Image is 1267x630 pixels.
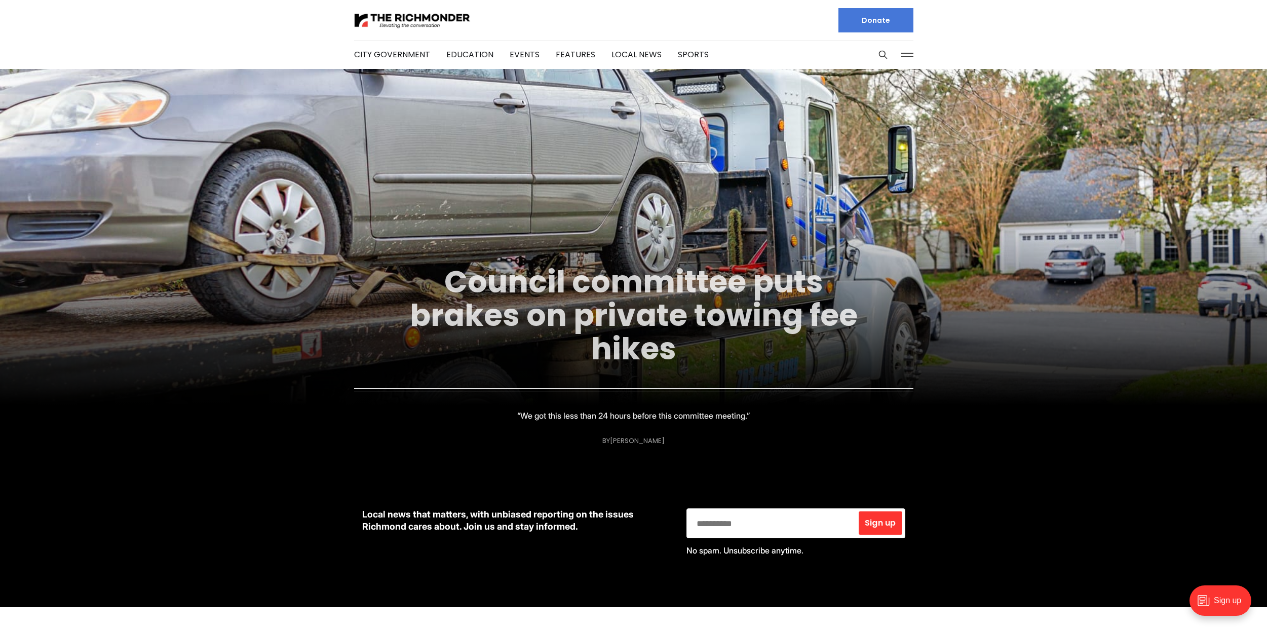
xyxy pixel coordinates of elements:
button: Search this site [875,47,891,62]
a: Donate [838,8,913,32]
a: City Government [354,49,430,60]
img: The Richmonder [354,12,471,29]
a: Local News [611,49,662,60]
p: “We got this less than 24 hours before this committee meeting.” [517,409,750,423]
p: Local news that matters, with unbiased reporting on the issues Richmond cares about. Join us and ... [362,508,670,533]
div: By [602,437,665,444]
a: Features [556,49,595,60]
button: Sign up [859,511,902,535]
a: Events [510,49,540,60]
a: Education [446,49,493,60]
a: [PERSON_NAME] [610,436,665,446]
span: No spam. Unsubscribe anytime. [686,545,803,555]
a: Sports [678,49,709,60]
iframe: portal-trigger [1181,580,1267,630]
span: Sign up [865,519,896,527]
a: Council committee puts brakes on private towing fee hikes [410,261,858,370]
